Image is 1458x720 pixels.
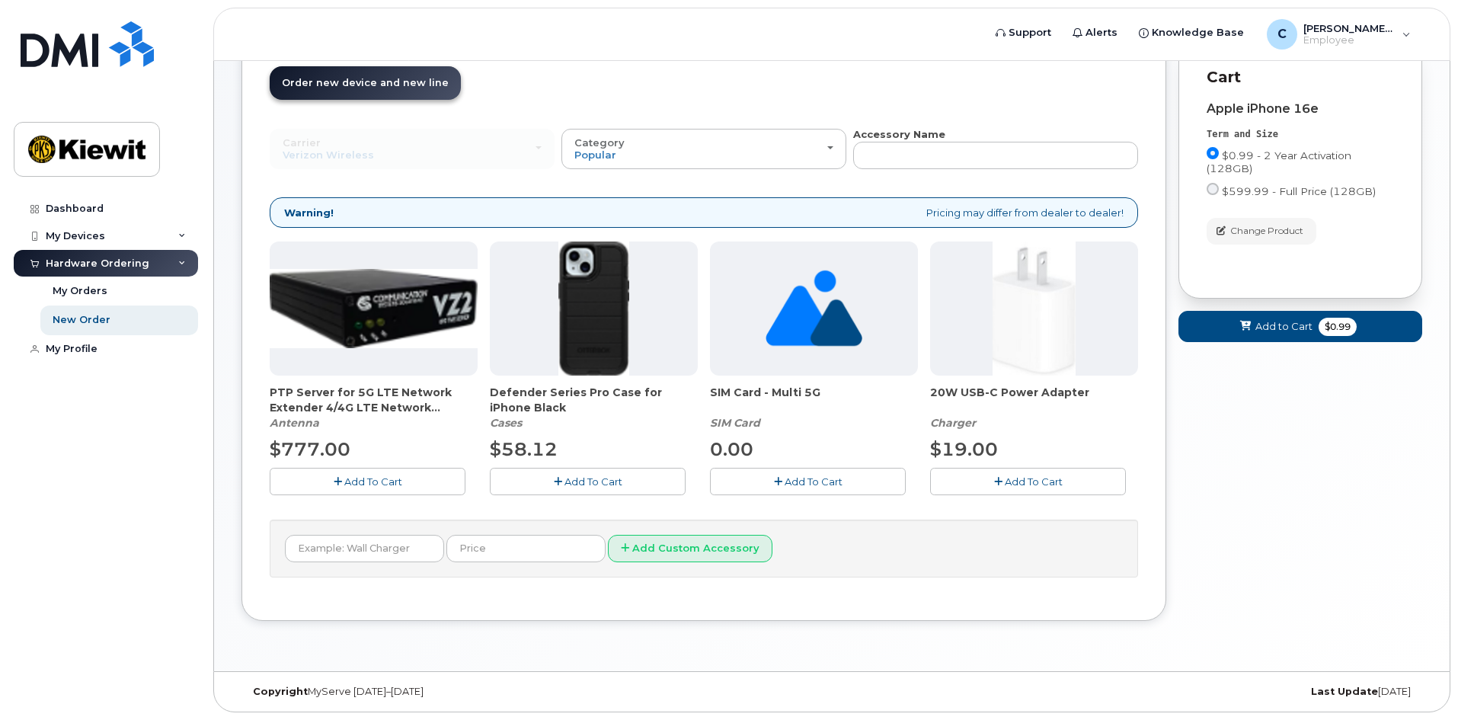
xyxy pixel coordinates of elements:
span: Add to Cart [1255,319,1313,334]
span: SIM Card - Multi 5G [710,385,918,415]
span: 20W USB-C Power Adapter [930,385,1138,415]
button: Add To Cart [930,468,1126,494]
img: no_image_found-2caef05468ed5679b831cfe6fc140e25e0c280774317ffc20a367ab7fd17291e.png [766,242,862,376]
div: Cassandra.Hugghis [1256,19,1421,50]
div: PTP Server for 5G LTE Network Extender 4/4G LTE Network Extender 3 [270,385,478,430]
span: [PERSON_NAME].[PERSON_NAME] [1303,22,1395,34]
button: Add To Cart [270,468,465,494]
span: $599.99 - Full Price (128GB) [1222,185,1376,197]
input: Example: Wall Charger [285,535,444,562]
div: SIM Card - Multi 5G [710,385,918,430]
span: Add To Cart [785,475,843,488]
button: Add To Cart [710,468,906,494]
button: Add To Cart [490,468,686,494]
span: Popular [574,149,616,161]
strong: Accessory Name [853,128,945,140]
div: Apple iPhone 16e [1207,102,1394,116]
button: Category Popular [561,129,846,168]
iframe: Messenger Launcher [1392,654,1447,709]
input: $599.99 - Full Price (128GB) [1207,183,1219,195]
div: MyServe [DATE]–[DATE] [241,686,635,698]
a: Alerts [1062,18,1128,48]
span: $777.00 [270,438,350,460]
strong: Copyright [253,686,308,697]
span: Defender Series Pro Case for iPhone Black [490,385,698,415]
input: Price [446,535,606,562]
span: Support [1009,25,1051,40]
span: $58.12 [490,438,558,460]
span: Employee [1303,34,1395,46]
span: $0.99 - 2 Year Activation (128GB) [1207,149,1351,174]
span: Add To Cart [344,475,402,488]
span: Category [574,136,625,149]
span: $19.00 [930,438,998,460]
a: Support [985,18,1062,48]
img: apple20w.jpg [993,242,1076,376]
button: Change Product [1207,218,1316,245]
strong: Warning! [284,206,334,220]
img: defenderiphone14.png [558,242,630,376]
strong: Last Update [1311,686,1378,697]
div: Defender Series Pro Case for iPhone Black [490,385,698,430]
p: Cart [1207,66,1394,88]
div: Pricing may differ from dealer to dealer! [270,197,1138,229]
span: $0.99 [1319,318,1357,336]
input: $0.99 - 2 Year Activation (128GB) [1207,147,1219,159]
em: Cases [490,416,522,430]
button: Add to Cart $0.99 [1178,311,1422,342]
em: Charger [930,416,976,430]
img: Casa_Sysem.png [270,269,478,348]
div: [DATE] [1028,686,1422,698]
span: Add To Cart [564,475,622,488]
span: C [1277,25,1287,43]
button: Add Custom Accessory [608,535,772,563]
em: Antenna [270,416,319,430]
div: 20W USB-C Power Adapter [930,385,1138,430]
span: Change Product [1230,224,1303,238]
a: Knowledge Base [1128,18,1255,48]
span: Knowledge Base [1152,25,1244,40]
span: 0.00 [710,438,753,460]
span: Add To Cart [1005,475,1063,488]
span: Order new device and new line [282,77,449,88]
span: PTP Server for 5G LTE Network Extender 4/4G LTE Network Extender 3 [270,385,478,415]
em: SIM Card [710,416,760,430]
div: Term and Size [1207,128,1394,141]
span: Alerts [1086,25,1117,40]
